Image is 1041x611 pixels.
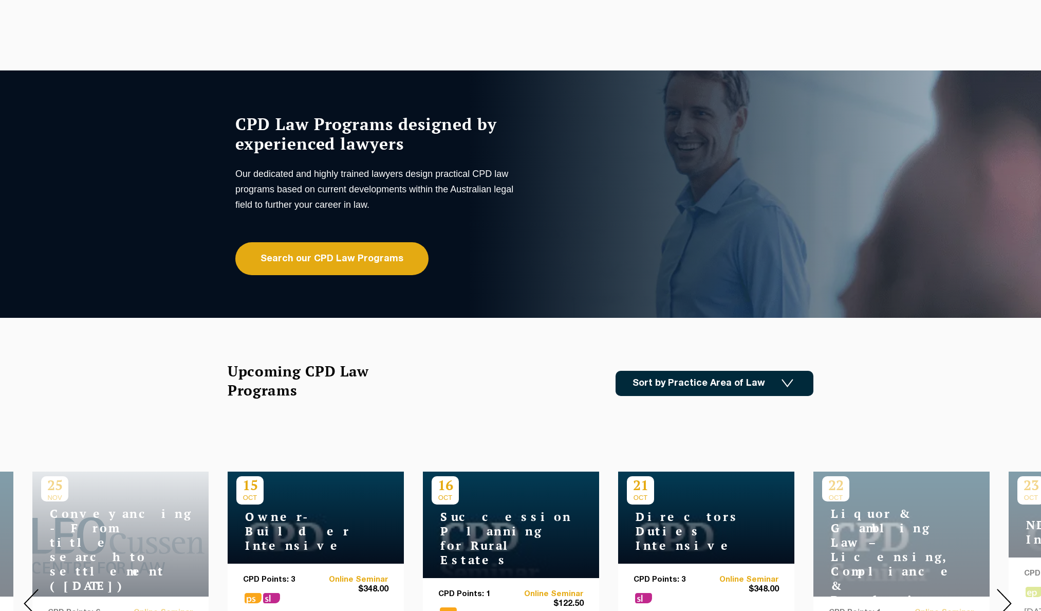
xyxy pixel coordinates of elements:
[438,590,511,599] p: CPD Points: 1
[263,593,280,603] span: sl
[511,590,584,599] a: Online Seminar
[432,494,459,501] span: OCT
[707,576,779,584] a: Online Seminar
[432,510,560,567] h4: Succession Planning for Rural Estates
[627,510,755,553] h4: Directors Duties Intensive
[616,371,813,396] a: Sort by Practice Area of Law
[782,379,793,388] img: Icon
[235,242,429,275] a: Search our CPD Law Programs
[634,576,707,584] p: CPD Points: 3
[236,476,264,494] p: 15
[236,510,365,553] h4: Owner-Builder Intensive
[316,584,389,595] span: $348.00
[236,494,264,501] span: OCT
[316,576,389,584] a: Online Seminar
[228,362,395,400] h2: Upcoming CPD Law Programs
[243,576,316,584] p: CPD Points: 3
[635,593,652,603] span: sl
[627,476,654,494] p: 21
[235,166,518,212] p: Our dedicated and highly trained lawyers design practical CPD law programs based on current devel...
[627,494,654,501] span: OCT
[511,599,584,609] span: $122.50
[707,584,779,595] span: $348.00
[235,114,518,153] h1: CPD Law Programs designed by experienced lawyers
[432,476,459,494] p: 16
[245,593,262,603] span: ps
